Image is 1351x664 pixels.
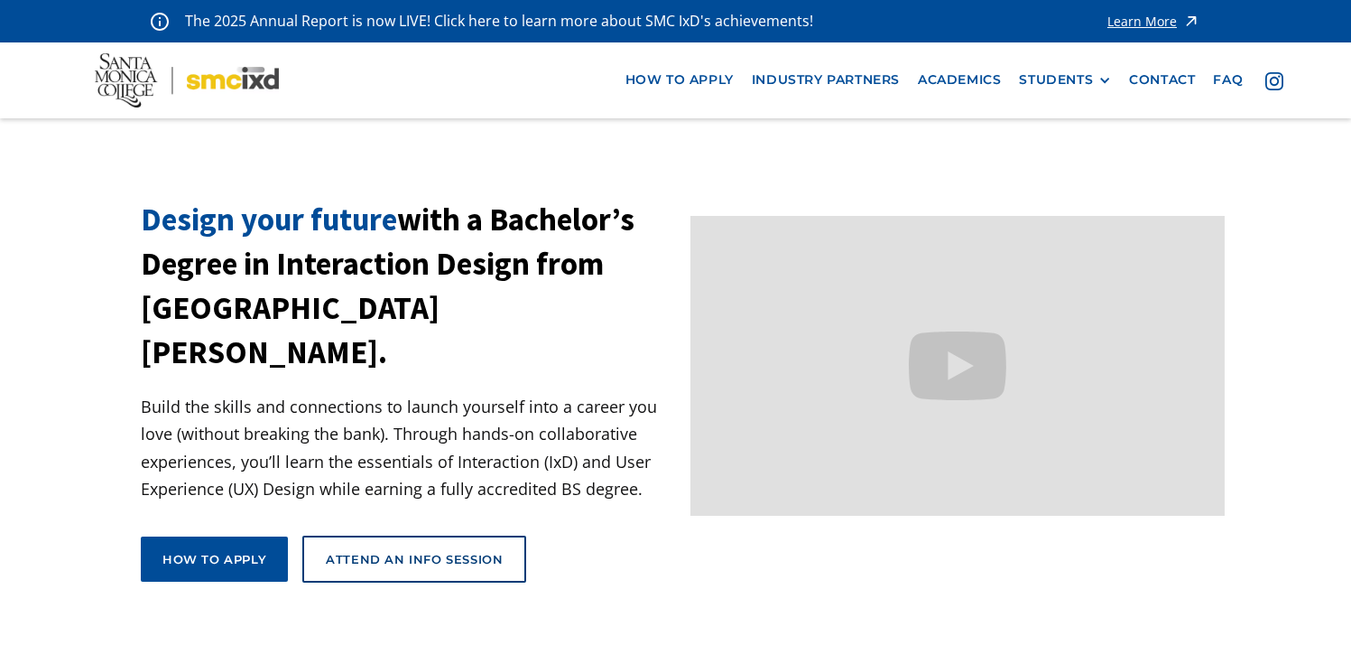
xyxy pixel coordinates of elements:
[1182,9,1200,33] img: icon - arrow - alert
[95,53,279,108] img: Santa Monica College - SMC IxD logo
[141,393,676,503] p: Build the skills and connections to launch yourself into a career you love (without breaking the ...
[1120,63,1204,97] a: contact
[141,537,288,582] a: How to apply
[909,63,1010,97] a: Academics
[151,12,169,31] img: icon - information - alert
[185,9,815,33] p: The 2025 Annual Report is now LIVE! Click here to learn more about SMC IxD's achievements!
[1265,72,1283,90] img: icon - instagram
[616,63,743,97] a: how to apply
[1107,15,1177,28] div: Learn More
[162,551,266,567] div: How to apply
[141,198,676,375] h1: with a Bachelor’s Degree in Interaction Design from [GEOGRAPHIC_DATA][PERSON_NAME].
[1019,72,1111,88] div: STUDENTS
[302,536,526,583] a: Attend an Info Session
[141,200,397,239] span: Design your future
[326,551,503,567] div: Attend an Info Session
[690,216,1226,517] iframe: Design your future with a Bachelor's Degree in Interaction Design from Santa Monica College
[1204,63,1252,97] a: faq
[1107,9,1200,33] a: Learn More
[1019,72,1093,88] div: STUDENTS
[743,63,909,97] a: industry partners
